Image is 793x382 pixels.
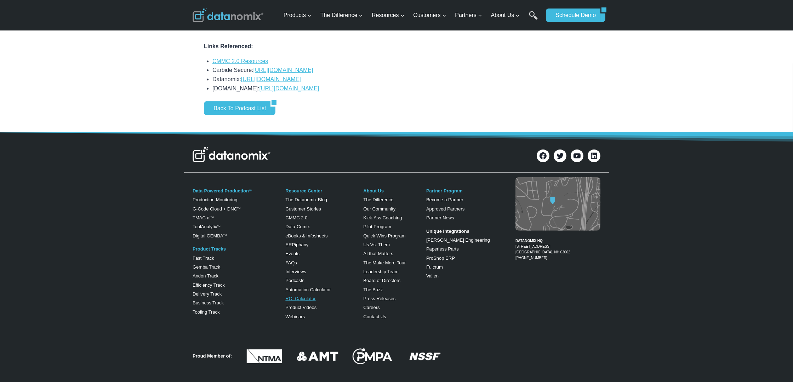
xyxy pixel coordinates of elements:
span: Customers [413,11,446,20]
a: TM [249,189,252,192]
strong: Proud Member of: [193,353,232,359]
a: TMAC aiTM [193,215,214,220]
a: Back to Podcast List [204,101,270,115]
li: Carbide Secure: [212,66,589,75]
a: Kick-Ass Coaching [363,215,402,220]
a: eBooks & Infosheets [285,233,327,238]
a: AI that Matters [363,251,393,256]
nav: Primary Navigation [281,4,543,27]
a: Paperless Parts [426,246,459,252]
a: [URL][DOMAIN_NAME] [241,76,301,82]
figcaption: [PHONE_NUMBER] [515,232,600,261]
span: Products [284,11,312,20]
li: Datanomix: [212,75,589,84]
a: Contact Us [363,314,386,319]
a: Our Community [363,206,395,212]
a: [STREET_ADDRESS][GEOGRAPHIC_DATA], NH 03062 [515,245,570,254]
strong: Links Referenced: [204,43,253,49]
a: Business Track [193,300,224,305]
a: G-Code Cloud + DNCTM [193,206,240,212]
a: Product Videos [285,305,316,310]
a: Gemba Track [193,264,220,270]
a: Digital GEMBATM [193,233,227,238]
a: Vallen [426,273,439,279]
a: Product Tracks [193,246,226,252]
a: Us Vs. Them [363,242,390,247]
a: ProShop ERP [426,255,455,261]
a: Automation Calculator [285,287,331,292]
a: Efficiency Track [193,282,225,288]
a: Webinars [285,314,305,319]
a: The Datanomix Blog [285,197,327,202]
a: About Us [363,188,384,193]
strong: DATANOMIX HQ [515,239,543,243]
li: [DOMAIN_NAME]: [212,84,589,93]
sup: TM [211,216,214,219]
a: The Difference [363,197,393,202]
a: Fulcrum [426,264,443,270]
a: Approved Partners [426,206,464,212]
a: Tooling Track [193,309,220,315]
img: Datanomix Logo [193,147,270,162]
a: Quick Wins Program [363,233,405,238]
a: Fast Track [193,255,214,261]
a: The Buzz [363,287,383,292]
a: Partner Program [426,188,463,193]
span: Partners [455,11,482,20]
a: ToolAnalytix [193,224,217,229]
span: The Difference [320,11,363,20]
a: Pilot Program [363,224,391,229]
a: FAQs [285,260,297,265]
a: Customer Stories [285,206,321,212]
a: Careers [363,305,380,310]
a: The Make More Tour [363,260,406,265]
strong: Unique Integrations [426,229,469,234]
a: Press Releases [363,296,395,301]
img: Datanomix [193,8,263,22]
a: Board of Directors [363,278,400,283]
a: TM [217,225,220,227]
sup: TM [223,234,227,236]
a: Partner News [426,215,454,220]
a: Become a Partner [426,197,463,202]
a: Schedule Demo [546,9,600,22]
a: Search [529,11,538,27]
a: Data-Comix [285,224,310,229]
a: Podcasts [285,278,304,283]
a: Delivery Track [193,291,222,297]
a: [URL][DOMAIN_NAME] [259,85,319,91]
a: Production Monitoring [193,197,237,202]
a: Data-Powered Production [193,188,249,193]
sup: TM [237,207,240,209]
a: Resource Center [285,188,322,193]
a: Andon Track [193,273,218,279]
a: CMMC 2.0 [285,215,307,220]
a: CMMC 2.0 Resources [212,58,268,64]
a: Interviews [285,269,306,274]
span: About Us [491,11,520,20]
a: Leadership Team [363,269,399,274]
a: [URL][DOMAIN_NAME] [253,67,313,73]
span: Resources [372,11,404,20]
img: Datanomix map image [515,177,600,231]
a: Events [285,251,299,256]
a: ROI Calculator [285,296,315,301]
a: [PERSON_NAME] Engineering [426,237,490,243]
a: ERPiphany [285,242,308,247]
